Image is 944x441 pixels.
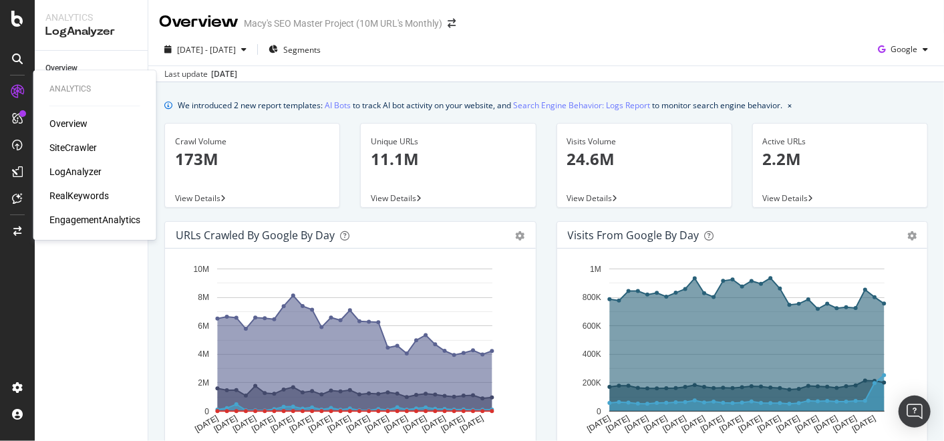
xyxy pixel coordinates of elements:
[49,189,109,202] a: RealKeywords
[371,136,525,148] div: Unique URLs
[194,265,209,274] text: 10M
[164,68,237,80] div: Last update
[899,396,931,428] div: Open Intercom Messenger
[45,11,137,24] div: Analytics
[831,414,858,434] text: [DATE]
[513,98,650,112] a: Search Engine Behavior: Logs Report
[784,96,795,115] button: close banner
[45,61,77,76] div: Overview
[737,414,764,434] text: [DATE]
[440,414,466,434] text: [DATE]
[567,192,613,204] span: View Details
[383,414,410,434] text: [DATE]
[623,414,650,434] text: [DATE]
[263,39,326,60] button: Segments
[597,407,601,416] text: 0
[204,407,209,416] text: 0
[718,414,744,434] text: [DATE]
[198,321,209,331] text: 6M
[176,229,335,242] div: URLs Crawled by Google by day
[567,136,722,148] div: Visits Volume
[45,24,137,39] div: LogAnalyzer
[604,414,631,434] text: [DATE]
[363,414,390,434] text: [DATE]
[49,165,102,178] a: LogAnalyzer
[699,414,726,434] text: [DATE]
[198,293,209,303] text: 8M
[661,414,687,434] text: [DATE]
[891,43,917,55] span: Google
[642,414,669,434] text: [DATE]
[49,213,140,227] a: EngagementAnalytics
[288,414,315,434] text: [DATE]
[458,414,485,434] text: [DATE]
[873,39,933,60] button: Google
[177,44,236,55] span: [DATE] - [DATE]
[193,414,220,434] text: [DATE]
[178,98,782,112] div: We introduced 2 new report templates: to track AI bot activity on your website, and to monitor se...
[164,98,928,112] div: info banner
[582,321,601,331] text: 600K
[763,192,808,204] span: View Details
[582,350,601,359] text: 400K
[325,98,351,112] a: AI Bots
[590,265,601,274] text: 1M
[45,61,138,76] a: Overview
[568,229,699,242] div: Visits from Google by day
[402,414,428,434] text: [DATE]
[244,17,442,30] div: Macy's SEO Master Project (10M URL's Monthly)
[812,414,839,434] text: [DATE]
[421,414,448,434] text: [DATE]
[250,414,277,434] text: [DATE]
[774,414,801,434] text: [DATE]
[756,414,782,434] text: [DATE]
[159,39,252,60] button: [DATE] - [DATE]
[567,148,722,170] p: 24.6M
[159,11,239,33] div: Overview
[212,414,239,434] text: [DATE]
[763,136,917,148] div: Active URLs
[326,414,353,434] text: [DATE]
[283,44,321,55] span: Segments
[907,231,917,241] div: gear
[582,378,601,388] text: 200K
[763,148,917,170] p: 2.2M
[582,293,601,303] text: 800K
[198,378,209,388] text: 2M
[49,141,97,154] a: SiteCrawler
[175,136,329,148] div: Crawl Volume
[680,414,707,434] text: [DATE]
[175,148,329,170] p: 173M
[49,117,88,130] a: Overview
[850,414,877,434] text: [DATE]
[794,414,820,434] text: [DATE]
[269,414,296,434] text: [DATE]
[448,19,456,28] div: arrow-right-arrow-left
[231,414,258,434] text: [DATE]
[371,148,525,170] p: 11.1M
[585,414,612,434] text: [DATE]
[516,231,525,241] div: gear
[345,414,371,434] text: [DATE]
[198,350,209,359] text: 4M
[175,192,220,204] span: View Details
[49,84,140,95] div: Analytics
[211,68,237,80] div: [DATE]
[371,192,416,204] span: View Details
[307,414,333,434] text: [DATE]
